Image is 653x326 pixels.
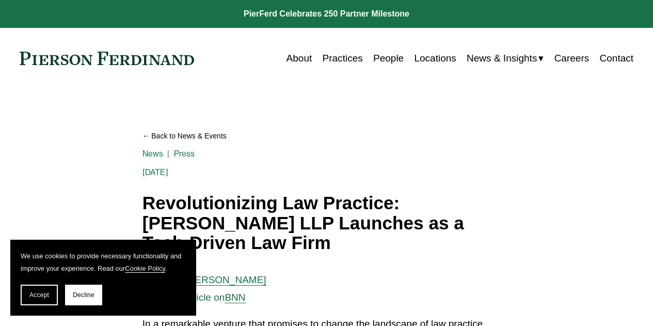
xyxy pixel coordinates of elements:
a: BNN [225,292,245,303]
section: Cookie banner [10,240,196,316]
a: Contact [600,49,634,68]
a: News [142,149,164,159]
a: Careers [554,49,590,68]
a: Cookie Policy [125,265,165,272]
a: Back to News & Events [142,127,511,145]
a: [PERSON_NAME] [185,274,266,285]
a: About [286,49,312,68]
span: News & Insights [467,50,537,67]
p: We use cookies to provide necessary functionality and improve your experience. Read our . [21,250,186,274]
a: folder dropdown [467,49,544,68]
span: Accept [29,291,49,299]
span: Decline [73,291,94,299]
a: Press [174,149,195,159]
a: Practices [323,49,363,68]
button: Accept [21,285,58,305]
button: Decline [65,285,102,305]
h1: Revolutionizing Law Practice: [PERSON_NAME] LLP Launches as a Tech-Driven Law Firm [142,193,511,253]
a: People [373,49,404,68]
span: [DATE] [142,167,168,177]
a: Locations [414,49,456,68]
